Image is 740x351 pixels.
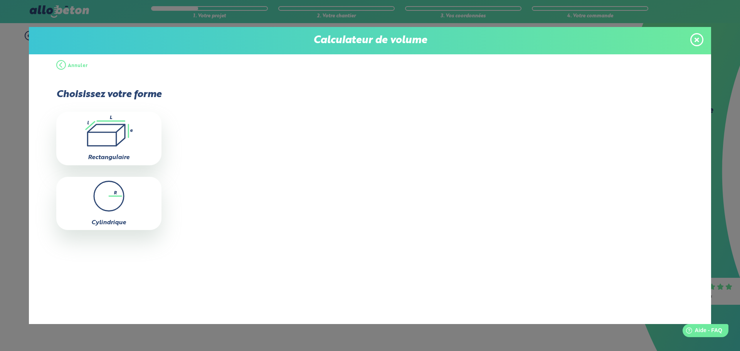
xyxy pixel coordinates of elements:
[56,54,88,77] button: Annuler
[88,155,129,161] label: Rectangulaire
[671,321,732,343] iframe: Help widget launcher
[56,89,161,100] p: Choisissez votre forme
[91,220,126,226] label: Cylindrique
[37,35,703,47] p: Calculateur de volume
